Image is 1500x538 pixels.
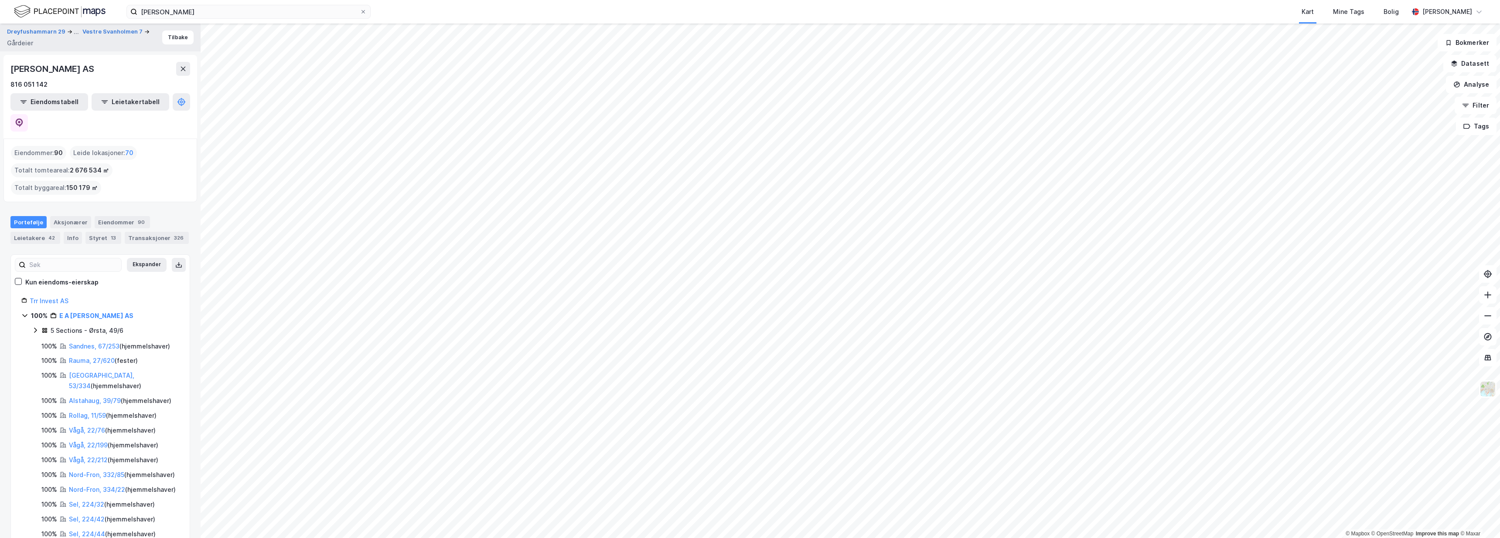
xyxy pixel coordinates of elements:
[69,396,171,406] div: ( hjemmelshaver )
[41,484,57,495] div: 100%
[109,233,118,242] div: 13
[1438,34,1497,51] button: Bokmerker
[69,370,179,391] div: ( hjemmelshaver )
[69,455,158,465] div: ( hjemmelshaver )
[69,441,108,449] a: Vågå, 22/199
[10,216,47,228] div: Portefølje
[1480,381,1496,397] img: Z
[69,397,121,404] a: Alstahaug, 39/79
[69,470,175,480] div: ( hjemmelshaver )
[41,470,57,480] div: 100%
[70,165,109,176] span: 2 676 534 ㎡
[69,471,124,478] a: Nord-Fron, 332/85
[41,425,57,436] div: 100%
[41,396,57,406] div: 100%
[14,4,106,19] img: logo.f888ab2527a4732fd821a326f86c7f29.svg
[172,233,185,242] div: 326
[1455,97,1497,114] button: Filter
[50,216,91,228] div: Aksjonærer
[1456,118,1497,135] button: Tags
[95,216,150,228] div: Eiendommer
[69,342,119,350] a: Sandnes, 67/253
[92,93,169,111] button: Leietakertabell
[7,27,67,37] button: Dreyfushammarn 29
[31,311,48,321] div: 100%
[1443,55,1497,72] button: Datasett
[10,62,96,76] div: [PERSON_NAME] AS
[70,146,137,160] div: Leide lokasjoner :
[69,486,125,493] a: Nord-Fron, 334/22
[127,258,167,272] button: Ekspander
[125,148,133,158] span: 70
[82,27,144,36] button: Vestre Svanholmen 7
[1333,7,1364,17] div: Mine Tags
[41,499,57,510] div: 100%
[10,232,60,244] div: Leietakere
[11,146,66,160] div: Eiendommer :
[137,5,360,18] input: Søk på adresse, matrikkel, gårdeiere, leietakere eller personer
[1384,7,1399,17] div: Bolig
[85,232,121,244] div: Styret
[69,456,108,464] a: Vågå, 22/212
[69,530,105,538] a: Sel, 224/44
[1346,531,1370,537] a: Mapbox
[1302,7,1314,17] div: Kart
[41,341,57,352] div: 100%
[41,410,57,421] div: 100%
[11,181,101,195] div: Totalt byggareal :
[69,355,138,366] div: ( fester )
[1371,531,1414,537] a: OpenStreetMap
[69,484,176,495] div: ( hjemmelshaver )
[64,232,82,244] div: Info
[69,515,105,523] a: Sel, 224/42
[1456,496,1500,538] div: Kontrollprogram for chat
[1456,496,1500,538] iframe: Chat Widget
[69,410,157,421] div: ( hjemmelshaver )
[66,183,98,193] span: 150 179 ㎡
[1446,76,1497,93] button: Analyse
[69,372,134,389] a: [GEOGRAPHIC_DATA], 53/334
[74,27,79,37] div: ...
[10,93,88,111] button: Eiendomstabell
[41,514,57,524] div: 100%
[69,514,155,524] div: ( hjemmelshaver )
[41,355,57,366] div: 100%
[125,232,189,244] div: Transaksjoner
[30,297,68,305] a: Trr Invest AS
[25,277,99,288] div: Kun eiendoms-eierskap
[47,233,57,242] div: 42
[69,341,170,352] div: ( hjemmelshaver )
[41,440,57,450] div: 100%
[51,325,123,336] div: 5 Sections - Ørsta, 49/6
[69,412,106,419] a: Rollag, 11/59
[69,425,156,436] div: ( hjemmelshaver )
[26,258,121,271] input: Søk
[54,148,63,158] span: 90
[162,30,194,44] button: Tilbake
[10,79,48,90] div: 816 051 142
[1416,531,1459,537] a: Improve this map
[7,38,33,48] div: Gårdeier
[69,501,104,508] a: Sel, 224/32
[41,370,57,381] div: 100%
[69,499,155,510] div: ( hjemmelshaver )
[11,163,112,177] div: Totalt tomteareal :
[41,455,57,465] div: 100%
[59,312,133,319] a: E A [PERSON_NAME] AS
[1422,7,1472,17] div: [PERSON_NAME]
[69,357,115,364] a: Rauma, 27/620
[69,426,105,434] a: Vågå, 22/76
[69,440,158,450] div: ( hjemmelshaver )
[136,218,147,227] div: 90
